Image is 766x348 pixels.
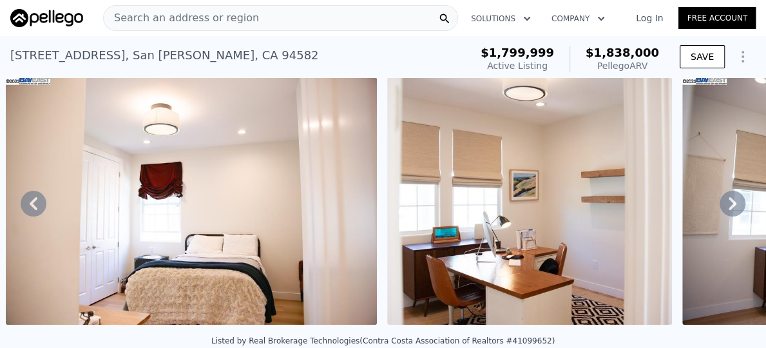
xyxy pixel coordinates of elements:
img: Pellego [10,9,83,27]
button: Show Options [730,44,756,70]
button: Company [541,7,615,30]
span: Active Listing [487,61,548,71]
div: Listed by Real Brokerage Technologies (Contra Costa Association of Realtors #41099652) [211,336,555,345]
button: SAVE [680,45,725,68]
button: Solutions [461,7,541,30]
div: [STREET_ADDRESS] , San [PERSON_NAME] , CA 94582 [10,46,318,64]
span: Search an address or region [104,10,259,26]
img: Sale: 165929417 Parcel: 39791026 [6,77,377,325]
span: $1,799,999 [481,46,554,59]
a: Free Account [678,7,756,29]
a: Log In [620,12,678,24]
span: $1,838,000 [586,46,659,59]
div: Pellego ARV [586,59,659,72]
img: Sale: 165929417 Parcel: 39791026 [387,77,672,325]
